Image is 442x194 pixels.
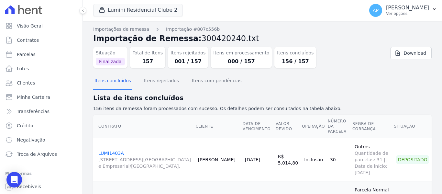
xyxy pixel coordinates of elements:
th: Operação [302,115,327,138]
span: Troca de Arquivos [17,151,57,157]
h2: Lista de itens concluídos [93,93,432,103]
th: Número da Parcela [327,115,352,138]
a: Transferências [3,105,80,118]
th: Contrato [93,115,195,138]
dt: Itens rejeitados [171,50,205,56]
a: Parcelas [3,48,80,61]
th: Situação [393,115,432,138]
td: [PERSON_NAME] [195,138,242,181]
span: Minha Carteira [17,94,50,100]
td: 30 [327,138,352,181]
p: [PERSON_NAME] [386,5,429,11]
td: R$ 5.014,80 [275,138,302,181]
a: Negativação [3,133,80,146]
dt: Total de Itens [133,50,163,56]
th: Cliente [195,115,242,138]
span: Finalizada [96,58,125,65]
a: Importações de remessa [93,26,149,33]
a: Troca de Arquivos [3,148,80,161]
button: Itens rejeitados [143,73,180,90]
nav: Breadcrumb [93,26,432,33]
p: 156 itens da remessa foram processados com sucesso. Os detalhes podem ser consultados na tabela a... [93,105,432,112]
div: Plataformas [5,170,77,177]
dt: Itens em processamento [213,50,269,56]
dd: 156 / 157 [277,58,314,65]
td: Inclusão [302,138,327,181]
td: [DATE] [242,138,275,181]
span: Visão Geral [17,23,43,29]
a: Importação #807c556b [166,26,220,33]
dd: 000 / 157 [213,58,269,65]
button: Lumini Residencial Clube 2 [93,4,183,16]
span: Lotes [17,65,29,72]
a: LUMI1403A[STREET_ADDRESS][GEOGRAPHIC_DATA] e Empresarial/[GEOGRAPHIC_DATA]. [98,151,193,169]
a: Visão Geral [3,19,80,32]
a: Lotes [3,62,80,75]
dd: 157 [133,58,163,65]
a: Crédito [3,119,80,132]
td: Outros [352,138,394,181]
button: Itens com pendências [191,73,243,90]
span: AP [373,8,379,13]
span: Clientes [17,80,35,86]
th: Valor devido [275,115,302,138]
span: Crédito [17,122,33,129]
a: Download [390,47,432,59]
span: Quantidade de parcelas: 31 || Data de início: [DATE] [355,150,391,176]
span: [STREET_ADDRESS][GEOGRAPHIC_DATA] e Empresarial/[GEOGRAPHIC_DATA]. [98,156,193,169]
a: Contratos [3,34,80,47]
a: Minha Carteira [3,91,80,104]
dt: Itens concluídos [277,50,314,56]
span: Recebíveis [17,183,41,190]
h2: Importação de Remessa: [93,33,432,44]
dt: Situação [96,50,125,56]
span: Parcelas [17,51,36,58]
span: 300420240.txt [202,34,259,43]
a: Clientes [3,76,80,89]
span: Contratos [17,37,39,43]
span: Negativação [17,137,45,143]
div: Open Intercom Messenger [6,172,22,188]
button: AP [PERSON_NAME] Ver opções [364,1,442,19]
p: Ver opções [386,11,429,16]
th: Regra de Cobrança [352,115,394,138]
dd: 001 / 157 [171,58,205,65]
th: Data de Vencimento [242,115,275,138]
button: Itens concluídos [93,73,132,90]
a: Recebíveis [3,180,80,193]
div: Depositado [396,155,429,164]
span: Transferências [17,108,50,115]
